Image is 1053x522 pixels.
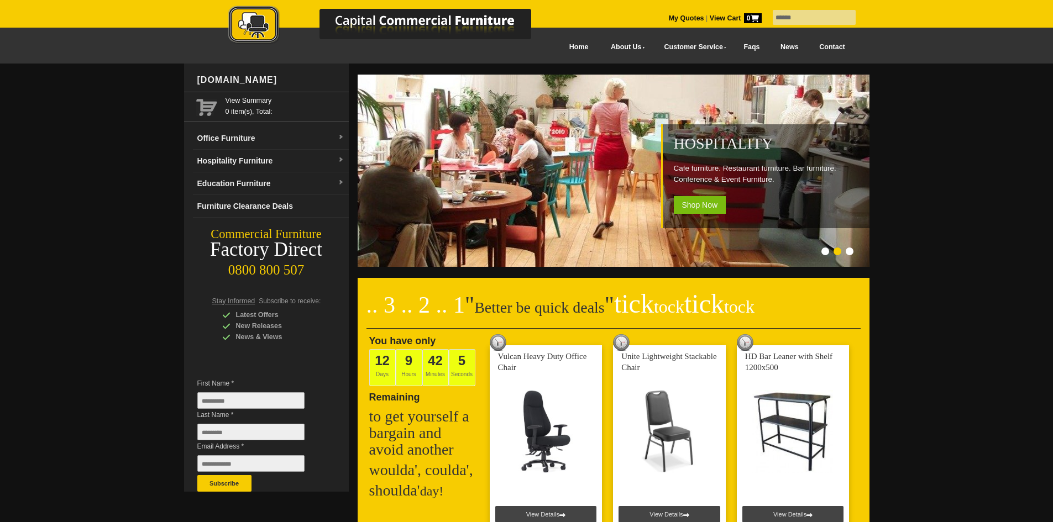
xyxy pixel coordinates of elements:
[834,247,841,255] li: Page dot 2
[708,14,761,22] a: View Cart0
[197,409,321,420] span: Last Name *
[198,6,585,49] a: Capital Commercial Furniture Logo
[724,297,755,317] span: tock
[197,424,305,440] input: Last Name *
[259,297,321,305] span: Subscribe to receive:
[821,247,829,255] li: Page dot 1
[369,335,436,346] span: You have only
[193,195,349,218] a: Furniture Clearance Deals
[449,349,475,386] span: Seconds
[226,95,344,115] span: 0 item(s), Total:
[193,127,349,150] a: Office Furnituredropdown
[846,247,853,255] li: Page dot 3
[396,349,422,386] span: Hours
[197,455,305,472] input: Email Address *
[184,242,349,257] div: Factory Direct
[710,14,762,22] strong: View Cart
[193,150,349,172] a: Hospitality Furnituredropdown
[369,482,480,499] h2: shoulda'
[358,261,872,268] a: Hospitality Cafe furniture. Restaurant furniture. Bar furniture. Conference & Event Furniture. Sh...
[338,134,344,141] img: dropdown
[599,35,652,60] a: About Us
[405,353,412,368] span: 9
[197,378,321,389] span: First Name *
[369,462,480,478] h2: woulda', coulda',
[366,292,465,318] span: .. 3 .. 2 .. 1
[422,349,449,386] span: Minutes
[193,64,349,97] div: [DOMAIN_NAME]
[197,475,252,492] button: Subscribe
[369,408,480,458] h2: to get yourself a bargain and avoid another
[674,163,864,185] p: Cafe furniture. Restaurant furniture. Bar furniture. Conference & Event Furniture.
[734,35,771,60] a: Faqs
[613,334,630,351] img: tick tock deal clock
[338,180,344,186] img: dropdown
[490,334,506,351] img: tick tock deal clock
[809,35,855,60] a: Contact
[193,172,349,195] a: Education Furnituredropdown
[198,6,585,46] img: Capital Commercial Furniture Logo
[197,392,305,409] input: First Name *
[614,289,755,318] span: tick tick
[770,35,809,60] a: News
[420,484,444,498] span: day!
[674,196,726,214] span: Shop Now
[212,297,255,305] span: Stay Informed
[358,75,872,267] img: Hospitality
[222,320,327,331] div: New Releases
[652,35,733,60] a: Customer Service
[605,292,755,318] span: "
[222,309,327,320] div: Latest Offers
[458,353,465,368] span: 5
[674,135,864,152] h2: Hospitality
[669,14,704,22] a: My Quotes
[226,95,344,106] a: View Summary
[222,331,327,342] div: News & Views
[428,353,443,368] span: 42
[338,157,344,164] img: dropdown
[654,297,684,317] span: tock
[375,353,390,368] span: 12
[465,292,474,318] span: "
[369,349,396,386] span: Days
[184,257,349,278] div: 0800 800 507
[197,441,321,452] span: Email Address *
[184,226,349,242] div: Commercial Furniture
[744,13,762,23] span: 0
[366,296,861,329] h2: Better be quick deals
[737,334,753,351] img: tick tock deal clock
[369,387,420,403] span: Remaining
